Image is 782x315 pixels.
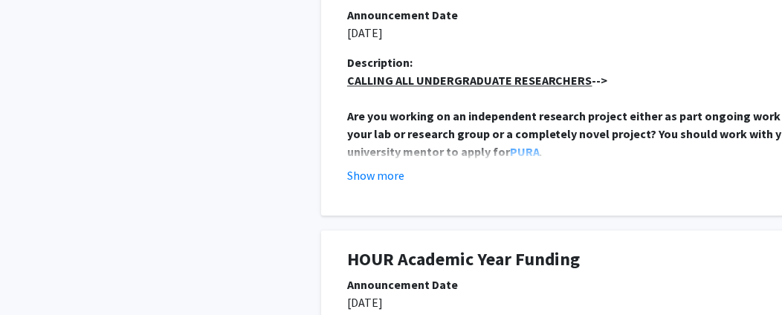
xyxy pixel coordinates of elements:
[347,73,592,88] u: CALLING ALL UNDERGRADUATE RESEARCHERS
[510,144,540,159] a: PURA
[11,248,63,304] iframe: Chat
[347,166,404,184] button: Show more
[347,73,608,88] strong: -->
